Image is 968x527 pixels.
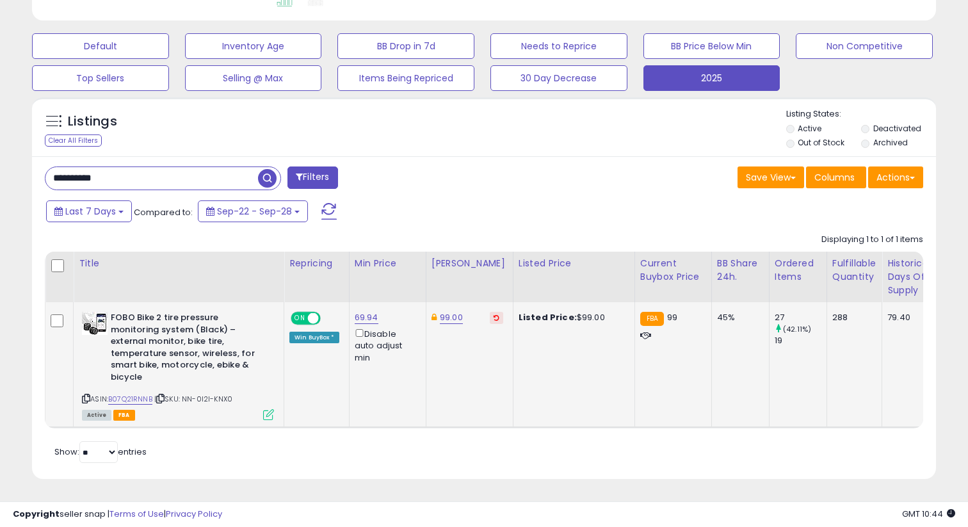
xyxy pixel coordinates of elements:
div: Clear All Filters [45,134,102,147]
button: BB Price Below Min [643,33,780,59]
span: | SKU: NN-0I2I-KNX0 [154,394,232,404]
span: Columns [814,171,855,184]
button: Sep-22 - Sep-28 [198,200,308,222]
span: Compared to: [134,206,193,218]
div: 45% [717,312,759,323]
span: Sep-22 - Sep-28 [217,205,292,218]
div: Historical Days Of Supply [887,257,934,297]
div: BB Share 24h. [717,257,764,284]
span: OFF [319,313,339,324]
button: 2025 [643,65,780,91]
button: Non Competitive [796,33,933,59]
span: 99 [667,311,677,323]
label: Out of Stock [798,137,844,148]
div: Repricing [289,257,344,270]
div: ASIN: [82,312,274,419]
img: 51QgL6mJSHL._SL40_.jpg [82,312,108,335]
span: Show: entries [54,446,147,458]
b: Listed Price: [519,311,577,323]
button: 30 Day Decrease [490,65,627,91]
label: Archived [873,137,908,148]
span: Last 7 Days [65,205,116,218]
button: Inventory Age [185,33,322,59]
p: Listing States: [786,108,937,120]
div: 288 [832,312,872,323]
div: 19 [775,335,827,346]
label: Deactivated [873,123,921,134]
button: Default [32,33,169,59]
a: B07Q21RNNB [108,394,152,405]
div: Fulfillable Quantity [832,257,876,284]
button: Needs to Reprice [490,33,627,59]
button: BB Drop in 7d [337,33,474,59]
div: Listed Price [519,257,629,270]
button: Save View [738,166,804,188]
a: 69.94 [355,311,378,324]
button: Last 7 Days [46,200,132,222]
span: FBA [113,410,135,421]
button: Selling @ Max [185,65,322,91]
small: FBA [640,312,664,326]
div: Win BuyBox * [289,332,339,343]
div: seller snap | | [13,508,222,521]
button: Actions [868,166,923,188]
span: All listings currently available for purchase on Amazon [82,410,111,421]
div: Displaying 1 to 1 of 1 items [821,234,923,246]
strong: Copyright [13,508,60,520]
button: Items Being Repriced [337,65,474,91]
b: FOBO Bike 2 tire pressure monitoring system (Black) – external monitor, bike tire, temperature se... [111,312,266,386]
a: 99.00 [440,311,463,324]
div: 79.40 [887,312,930,323]
a: Privacy Policy [166,508,222,520]
a: Terms of Use [109,508,164,520]
label: Active [798,123,821,134]
div: Title [79,257,278,270]
div: Min Price [355,257,421,270]
span: 2025-10-6 10:44 GMT [902,508,955,520]
button: Top Sellers [32,65,169,91]
button: Columns [806,166,866,188]
div: $99.00 [519,312,625,323]
h5: Listings [68,113,117,131]
div: 27 [775,312,827,323]
div: Current Buybox Price [640,257,706,284]
div: Ordered Items [775,257,821,284]
div: [PERSON_NAME] [432,257,508,270]
button: Filters [287,166,337,189]
small: (42.11%) [783,324,811,334]
div: Disable auto adjust min [355,327,416,364]
span: ON [292,313,308,324]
